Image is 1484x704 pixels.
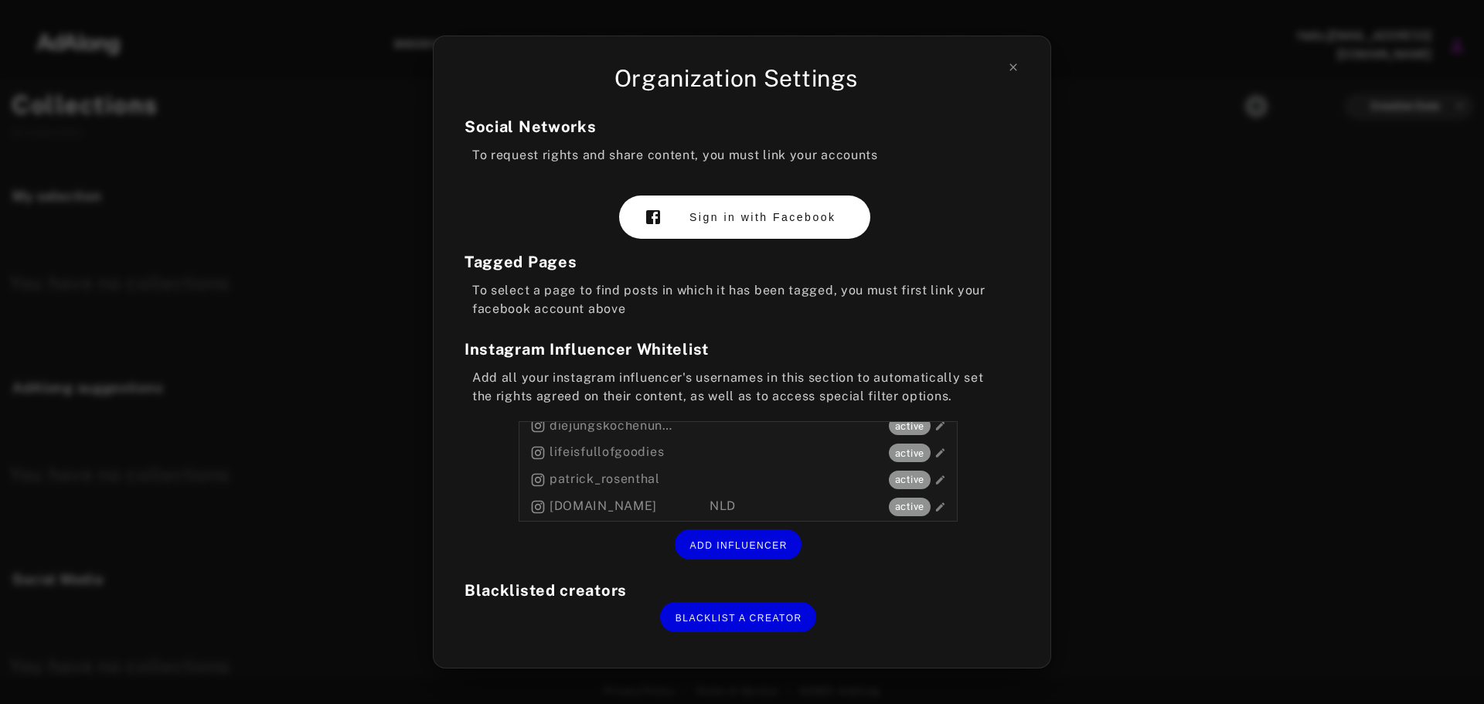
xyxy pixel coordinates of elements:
div: NLD [710,497,855,516]
span: patrick_rosenthal [530,470,676,489]
span: active [889,499,931,515]
span: lifeisfullofgoodies [530,443,676,462]
span: BLACKLIST A CREATOR [676,613,802,624]
div: patrick_rosenthal [519,466,957,493]
span: Sign in with Facebook [689,211,836,223]
div: To request rights and share content, you must link your accounts [465,146,1012,165]
div: Instagram Influencer Whitelist [465,338,1012,361]
span: diejungskochenundbacken [530,417,676,436]
div: Chatwidget [1407,630,1484,704]
div: Add all your instagram influencer's usernames in this section to automatically set the rights agr... [465,369,1012,406]
div: lifeisfullofgoodies [519,439,957,466]
div: overetengesproken.nl [519,493,957,520]
iframe: Chat Widget [1407,630,1484,704]
span: [DOMAIN_NAME] [530,497,676,516]
div: Social Networks [465,115,1012,138]
button: ADD INFLUENCER [675,529,802,559]
span: active [889,446,931,461]
div: Tagged Pages [465,250,1012,274]
button: BLACKLIST A CREATOR [660,602,816,632]
span: active [889,419,931,434]
div: Organization Settings [465,61,1007,96]
div: To select a page to find posts in which it has been tagged, you must first link your facebook acc... [465,281,1012,318]
span: active [889,472,931,488]
div: diejungskochenundbacken [519,413,957,440]
div: karinpauw [519,520,957,547]
button: Sign in with Facebook [619,196,870,239]
span: ADD INFLUENCER [690,540,788,551]
div: Blacklisted creators [465,579,1012,602]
